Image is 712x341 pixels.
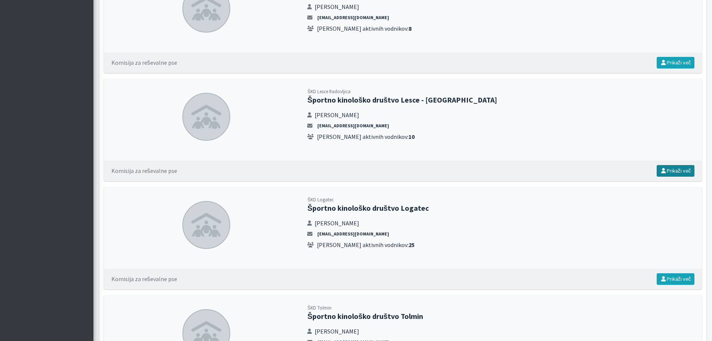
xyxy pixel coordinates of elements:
[307,197,334,203] small: ŠKD Logatec
[657,165,694,177] a: Prikaži več
[315,327,359,336] span: [PERSON_NAME]
[307,95,694,104] h2: Športno kinološko društvo Lesce - [GEOGRAPHIC_DATA]
[315,2,359,11] span: [PERSON_NAME]
[409,25,412,32] strong: 8
[409,133,414,140] strong: 10
[317,24,412,33] span: [PERSON_NAME] aktivnih vodnikov:
[315,219,359,228] span: [PERSON_NAME]
[657,57,694,68] a: Prikaži več
[317,240,414,249] span: [PERSON_NAME] aktivnih vodnikov:
[111,58,177,67] div: Komisija za reševalne pse
[111,166,177,175] div: Komisija za reševalne pse
[307,312,694,321] h2: Športno kinološko društvo Tolmin
[317,132,414,141] span: [PERSON_NAME] aktivnih vodnikov:
[409,241,414,249] strong: 25
[315,14,391,21] a: [EMAIL_ADDRESS][DOMAIN_NAME]
[657,273,694,285] a: Prikaži več
[307,204,694,213] h2: Športno kinološko društvo Logatec
[315,110,359,119] span: [PERSON_NAME]
[307,88,351,94] small: ŠKD Lesce Radovljica
[315,231,391,237] a: [EMAIL_ADDRESS][DOMAIN_NAME]
[307,305,332,311] small: ŠKD Tolmin
[111,274,177,283] div: Komisija za reševalne pse
[315,122,391,129] a: [EMAIL_ADDRESS][DOMAIN_NAME]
